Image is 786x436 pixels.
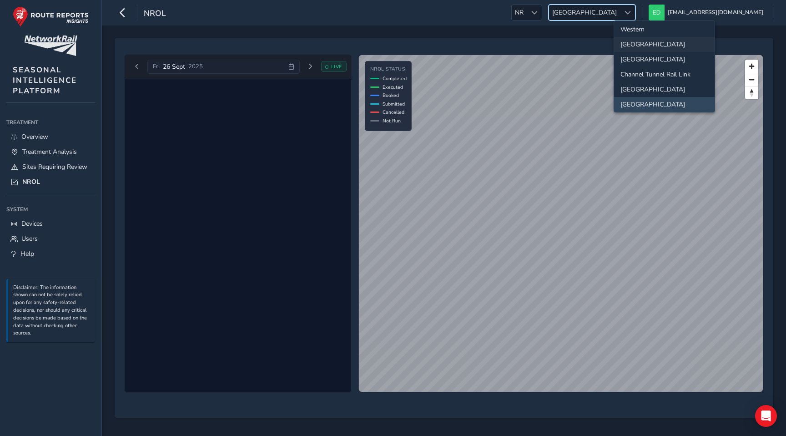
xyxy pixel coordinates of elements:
img: diamond-layout [649,5,665,20]
img: rr logo [13,6,89,27]
span: Submitted [383,101,405,107]
span: SEASONAL INTELLIGENCE PLATFORM [13,65,77,96]
a: Sites Requiring Review [6,159,95,174]
li: Channel Tunnel Rail Link [614,67,715,82]
li: Scotland [614,37,715,52]
span: Cancelled [383,109,404,116]
span: Devices [21,219,43,228]
button: Zoom out [745,73,758,86]
span: Sites Requiring Review [22,162,87,171]
span: NR [512,5,527,20]
button: Reset bearing to north [745,86,758,99]
a: Treatment Analysis [6,144,95,159]
li: Western [614,22,715,37]
button: Previous day [130,61,145,72]
a: Devices [6,216,95,231]
a: NROL [6,174,95,189]
span: 26 Sept [163,62,185,71]
img: customer logo [24,35,77,56]
canvas: Map [359,55,763,392]
span: Completed [383,75,407,82]
span: NROL [22,177,40,186]
span: Not Run [383,117,401,124]
h4: NROL Status [370,66,407,72]
span: Users [21,234,38,243]
div: System [6,203,95,216]
span: Help [20,249,34,258]
div: Open Intercom Messenger [755,405,777,427]
p: Disclaimer: The information shown can not be solely relied upon for any safety-related decisions,... [13,284,91,338]
span: Executed [383,84,403,91]
a: Overview [6,129,95,144]
div: Treatment [6,116,95,129]
span: [GEOGRAPHIC_DATA] [549,5,620,20]
span: [EMAIL_ADDRESS][DOMAIN_NAME] [668,5,763,20]
button: [EMAIL_ADDRESS][DOMAIN_NAME] [649,5,766,20]
button: Next day [303,61,318,72]
a: Users [6,231,95,246]
button: Zoom in [745,60,758,73]
span: Treatment Analysis [22,147,77,156]
span: LIVE [331,63,342,70]
li: East Midlands [614,97,715,112]
span: Booked [383,92,399,99]
li: Anglia [614,52,715,67]
a: Help [6,246,95,261]
li: East Coast [614,82,715,97]
span: Fri [153,62,160,71]
span: 2025 [188,62,203,71]
span: NROL [144,8,166,20]
span: Overview [21,132,48,141]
